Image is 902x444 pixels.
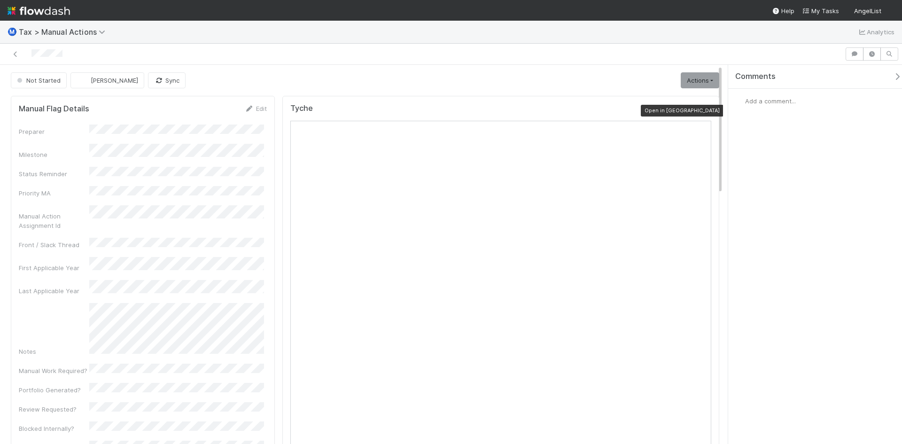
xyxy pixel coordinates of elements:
[19,263,89,273] div: First Applicable Year
[19,188,89,198] div: Priority MA
[19,424,89,433] div: Blocked Internally?
[19,150,89,159] div: Milestone
[8,3,70,19] img: logo-inverted-e16ddd16eac7371096b0.svg
[772,6,794,16] div: Help
[91,77,138,84] span: [PERSON_NAME]
[290,104,313,113] h5: Tyche
[148,72,186,88] button: Sync
[19,127,89,136] div: Preparer
[19,405,89,414] div: Review Requested?
[19,27,110,37] span: Tax > Manual Actions
[745,97,796,105] span: Add a comment...
[19,211,89,230] div: Manual Action Assignment Id
[885,7,894,16] img: avatar_e41e7ae5-e7d9-4d8d-9f56-31b0d7a2f4fd.png
[735,72,776,81] span: Comments
[681,72,719,88] a: Actions
[19,286,89,296] div: Last Applicable Year
[19,347,89,356] div: Notes
[70,72,144,88] button: [PERSON_NAME]
[802,7,839,15] span: My Tasks
[854,7,881,15] span: AngelList
[857,26,894,38] a: Analytics
[19,385,89,395] div: Portfolio Generated?
[802,6,839,16] a: My Tasks
[245,105,267,112] a: Edit
[8,28,17,36] span: Ⓜ️
[736,96,745,106] img: avatar_e41e7ae5-e7d9-4d8d-9f56-31b0d7a2f4fd.png
[78,76,88,85] img: avatar_e41e7ae5-e7d9-4d8d-9f56-31b0d7a2f4fd.png
[19,169,89,179] div: Status Reminder
[19,104,89,114] h5: Manual Flag Details
[19,366,89,375] div: Manual Work Required?
[19,240,89,249] div: Front / Slack Thread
